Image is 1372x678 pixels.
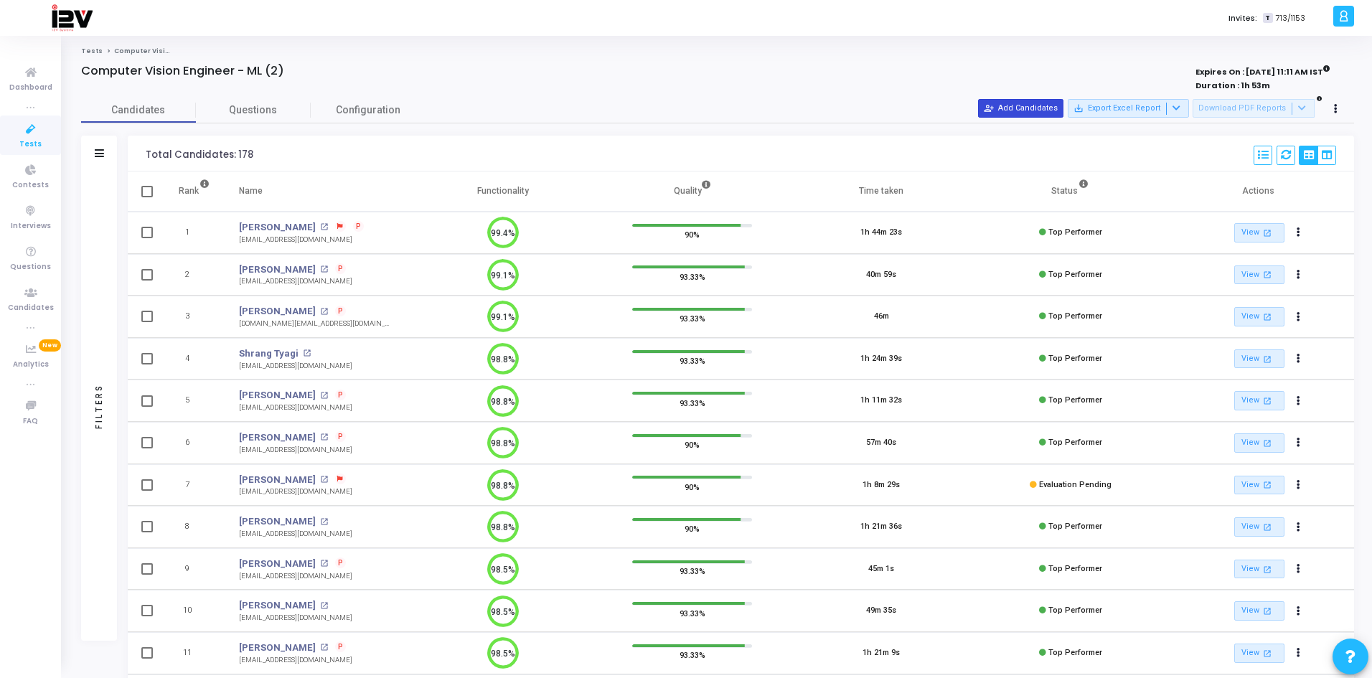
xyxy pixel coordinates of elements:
[239,319,394,329] div: [DOMAIN_NAME][EMAIL_ADDRESS][DOMAIN_NAME]
[81,103,196,118] span: Candidates
[685,479,700,494] span: 90%
[39,339,61,352] span: New
[146,149,253,161] div: Total Candidates: 178
[1048,438,1102,447] span: Top Performer
[239,473,316,487] a: [PERSON_NAME]
[239,557,316,571] a: [PERSON_NAME]
[320,560,328,568] mat-icon: open_in_new
[239,235,364,245] div: [EMAIL_ADDRESS][DOMAIN_NAME]
[866,437,896,449] div: 57m 40s
[1048,270,1102,279] span: Top Performer
[1261,605,1274,617] mat-icon: open_in_new
[239,529,352,540] div: [EMAIL_ADDRESS][DOMAIN_NAME]
[1234,433,1284,453] a: View
[13,359,49,371] span: Analytics
[1289,307,1309,327] button: Actions
[1048,395,1102,405] span: Top Performer
[239,598,316,613] a: [PERSON_NAME]
[320,602,328,610] mat-icon: open_in_new
[12,179,49,192] span: Contests
[685,438,700,452] span: 90%
[320,476,328,484] mat-icon: open_in_new
[863,479,900,491] div: 1h 8m 29s
[1261,353,1274,365] mat-icon: open_in_new
[680,648,705,662] span: 93.33%
[338,390,343,401] span: P
[1289,223,1309,243] button: Actions
[976,171,1165,212] th: Status
[1165,171,1354,212] th: Actions
[1048,606,1102,615] span: Top Performer
[23,415,38,428] span: FAQ
[1234,476,1284,495] a: View
[1048,354,1102,363] span: Top Performer
[303,349,311,357] mat-icon: open_in_new
[859,183,903,199] div: Time taken
[239,486,352,497] div: [EMAIL_ADDRESS][DOMAIN_NAME]
[680,354,705,368] span: 93.33%
[51,4,93,32] img: logo
[1195,62,1330,78] strong: Expires On : [DATE] 11:11 AM IST
[1234,601,1284,621] a: View
[978,99,1063,118] button: Add Candidates
[1039,480,1112,489] span: Evaluation Pending
[320,392,328,400] mat-icon: open_in_new
[1048,564,1102,573] span: Top Performer
[1234,560,1284,579] a: View
[1261,227,1274,239] mat-icon: open_in_new
[239,514,316,529] a: [PERSON_NAME]
[164,548,225,590] td: 9
[860,395,902,407] div: 1h 11m 32s
[1289,601,1309,621] button: Actions
[1193,99,1315,118] button: Download PDF Reports
[860,227,902,239] div: 1h 44m 23s
[1234,644,1284,663] a: View
[685,227,700,242] span: 90%
[1068,99,1189,118] button: Export Excel Report
[1261,479,1274,491] mat-icon: open_in_new
[1261,268,1274,281] mat-icon: open_in_new
[1289,349,1309,369] button: Actions
[680,395,705,410] span: 93.33%
[8,302,54,314] span: Candidates
[239,276,352,287] div: [EMAIL_ADDRESS][DOMAIN_NAME]
[239,655,352,666] div: [EMAIL_ADDRESS][DOMAIN_NAME]
[164,254,225,296] td: 2
[1261,563,1274,575] mat-icon: open_in_new
[196,103,311,118] span: Questions
[320,644,328,651] mat-icon: open_in_new
[19,138,42,151] span: Tests
[338,641,343,653] span: P
[1048,648,1102,657] span: Top Performer
[1261,521,1274,533] mat-icon: open_in_new
[239,183,263,199] div: Name
[1048,227,1102,237] span: Top Performer
[164,338,225,380] td: 4
[1234,391,1284,410] a: View
[1234,517,1284,537] a: View
[239,571,352,582] div: [EMAIL_ADDRESS][DOMAIN_NAME]
[164,380,225,422] td: 5
[1048,311,1102,321] span: Top Performer
[164,296,225,338] td: 3
[680,269,705,283] span: 93.33%
[164,506,225,548] td: 8
[1234,349,1284,369] a: View
[10,261,51,273] span: Questions
[336,103,400,118] span: Configuration
[338,263,343,275] span: P
[320,223,328,231] mat-icon: open_in_new
[1195,80,1270,91] strong: Duration : 1h 53m
[1261,437,1274,449] mat-icon: open_in_new
[93,327,105,485] div: Filters
[863,647,900,659] div: 1h 21m 9s
[866,269,896,281] div: 40m 59s
[320,308,328,316] mat-icon: open_in_new
[81,64,284,78] h4: Computer Vision Engineer - ML (2)
[1289,559,1309,579] button: Actions
[239,263,316,277] a: [PERSON_NAME]
[1261,311,1274,323] mat-icon: open_in_new
[598,171,787,212] th: Quality
[1289,433,1309,453] button: Actions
